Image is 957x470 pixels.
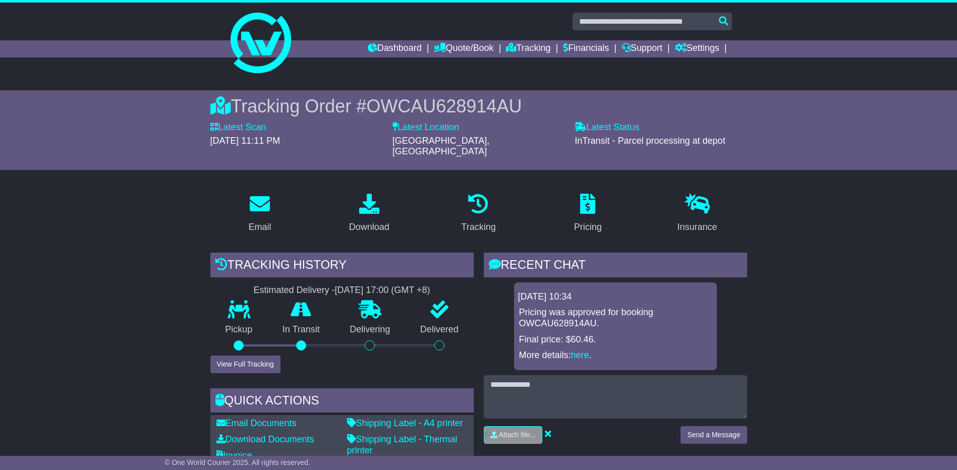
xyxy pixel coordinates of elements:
[248,220,271,234] div: Email
[519,307,712,329] p: Pricing was approved for booking OWCAU628914AU.
[455,190,502,238] a: Tracking
[671,190,724,238] a: Insurance
[392,136,489,157] span: [GEOGRAPHIC_DATA], [GEOGRAPHIC_DATA]
[563,40,609,57] a: Financials
[216,450,252,460] a: Invoice
[335,285,430,296] div: [DATE] 17:00 (GMT +8)
[678,220,717,234] div: Insurance
[210,356,280,373] button: View Full Tracking
[242,190,277,238] a: Email
[434,40,493,57] a: Quote/Book
[571,350,589,360] a: here
[267,324,335,335] p: In Transit
[368,40,422,57] a: Dashboard
[392,122,459,133] label: Latest Location
[622,40,662,57] a: Support
[210,122,266,133] label: Latest Scan
[216,418,297,428] a: Email Documents
[210,136,280,146] span: [DATE] 11:11 PM
[210,253,474,280] div: Tracking history
[210,95,747,117] div: Tracking Order #
[210,324,268,335] p: Pickup
[347,418,463,428] a: Shipping Label - A4 printer
[568,190,608,238] a: Pricing
[519,350,712,361] p: More details: .
[210,388,474,416] div: Quick Actions
[519,334,712,345] p: Final price: $60.46.
[575,136,725,146] span: InTransit - Parcel processing at depot
[675,40,719,57] a: Settings
[484,253,747,280] div: RECENT CHAT
[575,122,639,133] label: Latest Status
[216,434,314,444] a: Download Documents
[210,285,474,296] div: Estimated Delivery -
[461,220,495,234] div: Tracking
[518,291,713,303] div: [DATE] 10:34
[574,220,602,234] div: Pricing
[343,190,396,238] a: Download
[347,434,458,455] a: Shipping Label - Thermal printer
[681,426,747,444] button: Send a Message
[405,324,474,335] p: Delivered
[335,324,406,335] p: Delivering
[366,96,522,116] span: OWCAU628914AU
[349,220,389,234] div: Download
[164,458,310,466] span: © One World Courier 2025. All rights reserved.
[506,40,550,57] a: Tracking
